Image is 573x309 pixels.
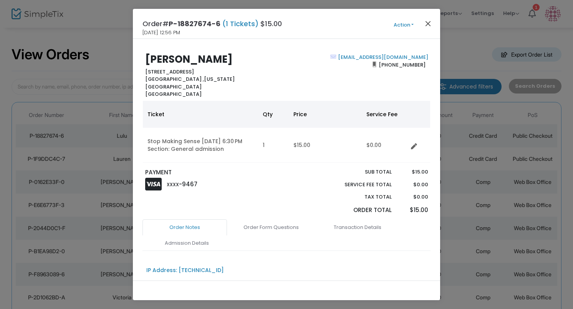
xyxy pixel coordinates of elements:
[381,21,427,29] button: Action
[336,53,428,61] a: [EMAIL_ADDRESS][DOMAIN_NAME]
[179,180,197,188] span: -9467
[399,193,428,201] p: $0.00
[326,168,392,176] p: Sub total
[326,206,392,215] p: Order Total
[399,168,428,176] p: $15.00
[169,19,220,28] span: P-18827674-6
[145,52,233,66] b: [PERSON_NAME]
[146,266,224,274] div: IP Address: [TECHNICAL_ID]
[143,128,258,163] td: Stop Making Sense [DATE] 6:30 PM Section: General admission
[220,19,260,28] span: (1 Tickets)
[289,101,362,128] th: Price
[399,206,428,215] p: $15.00
[145,75,204,83] span: [GEOGRAPHIC_DATA] ,
[399,181,428,189] p: $0.00
[145,68,235,98] b: [STREET_ADDRESS] [US_STATE][GEOGRAPHIC_DATA] [GEOGRAPHIC_DATA]
[315,219,400,236] a: Transaction Details
[146,280,351,288] div: PS21 Center for Contemporary Performance T&C accepted via checkbox
[142,29,180,37] span: [DATE] 12:56 PM
[143,101,258,128] th: Ticket
[289,128,362,163] td: $15.00
[142,219,227,236] a: Order Notes
[229,219,313,236] a: Order Form Questions
[167,181,179,188] span: XXXX
[362,128,408,163] td: $0.00
[145,168,283,177] p: PAYMENT
[326,181,392,189] p: Service Fee Total
[326,193,392,201] p: Tax Total
[144,235,229,251] a: Admission Details
[142,18,282,29] h4: Order# $15.00
[423,18,433,28] button: Close
[376,58,428,71] span: [PHONE_NUMBER]
[258,128,289,163] td: 1
[143,101,430,163] div: Data table
[362,101,408,128] th: Service Fee
[258,101,289,128] th: Qty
